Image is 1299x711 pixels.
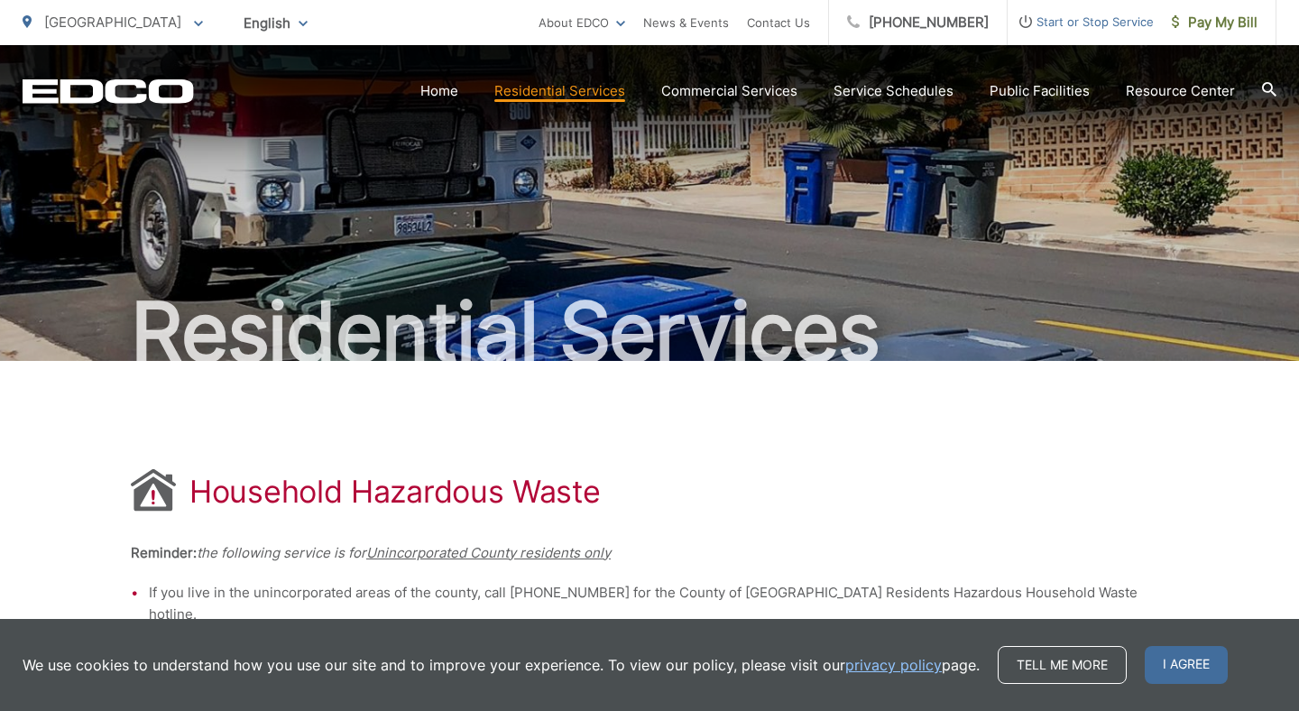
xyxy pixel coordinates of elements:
[494,80,625,102] a: Residential Services
[23,654,980,676] p: We use cookies to understand how you use our site and to improve your experience. To view our pol...
[23,287,1276,377] h2: Residential Services
[23,78,194,104] a: EDCD logo. Return to the homepage.
[1145,646,1228,684] span: I agree
[189,474,601,510] h1: Household Hazardous Waste
[366,544,611,561] u: Unincorporated County residents only
[197,544,611,561] em: the following service is for
[44,14,181,31] span: [GEOGRAPHIC_DATA]
[834,80,954,102] a: Service Schedules
[1126,80,1235,102] a: Resource Center
[230,7,321,39] span: English
[131,544,197,561] strong: Reminder:
[747,12,810,33] a: Contact Us
[643,12,729,33] a: News & Events
[845,654,942,676] a: privacy policy
[990,80,1090,102] a: Public Facilities
[998,646,1127,684] a: Tell me more
[1172,12,1258,33] span: Pay My Bill
[539,12,625,33] a: About EDCO
[661,80,797,102] a: Commercial Services
[420,80,458,102] a: Home
[149,582,1168,625] li: If you live in the unincorporated areas of the county, call [PHONE_NUMBER] for the County of [GEO...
